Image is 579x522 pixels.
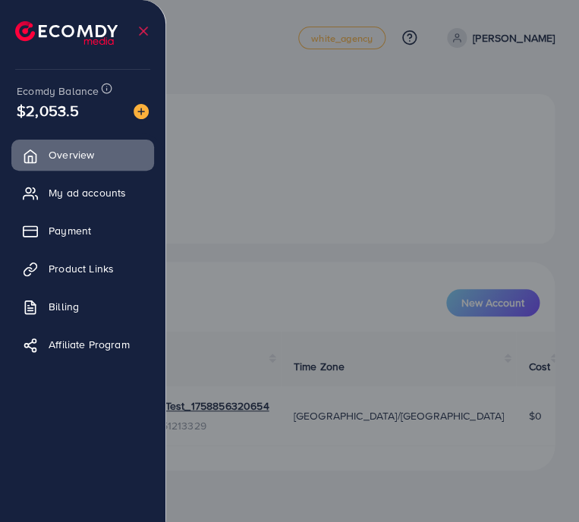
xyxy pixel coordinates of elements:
[49,261,114,276] span: Product Links
[11,140,154,170] a: Overview
[17,83,99,99] span: Ecomdy Balance
[11,215,154,246] a: Payment
[11,253,154,284] a: Product Links
[514,454,568,511] iframe: Chat
[15,21,118,45] img: logo
[49,223,91,238] span: Payment
[49,299,79,314] span: Billing
[11,291,154,322] a: Billing
[49,185,126,200] span: My ad accounts
[134,104,149,119] img: image
[11,178,154,208] a: My ad accounts
[11,329,154,360] a: Affiliate Program
[49,147,94,162] span: Overview
[17,99,79,121] span: $2,053.5
[49,337,130,352] span: Affiliate Program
